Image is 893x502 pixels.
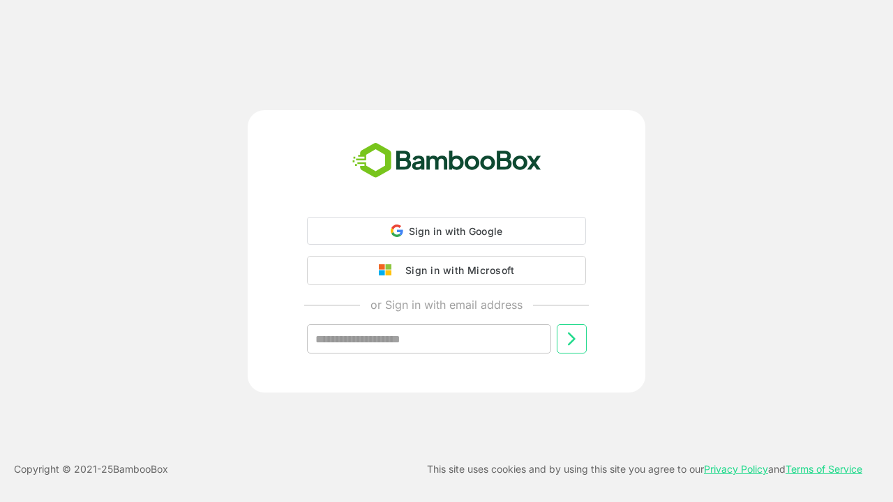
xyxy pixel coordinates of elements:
p: This site uses cookies and by using this site you agree to our and [427,461,862,478]
span: Sign in with Google [409,225,503,237]
p: or Sign in with email address [370,296,523,313]
img: bamboobox [345,138,549,184]
div: Sign in with Microsoft [398,261,514,280]
button: Sign in with Microsoft [307,256,586,285]
div: Sign in with Google [307,217,586,245]
p: Copyright © 2021- 25 BambooBox [14,461,168,478]
img: google [379,264,398,277]
a: Terms of Service [786,463,862,475]
a: Privacy Policy [704,463,768,475]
